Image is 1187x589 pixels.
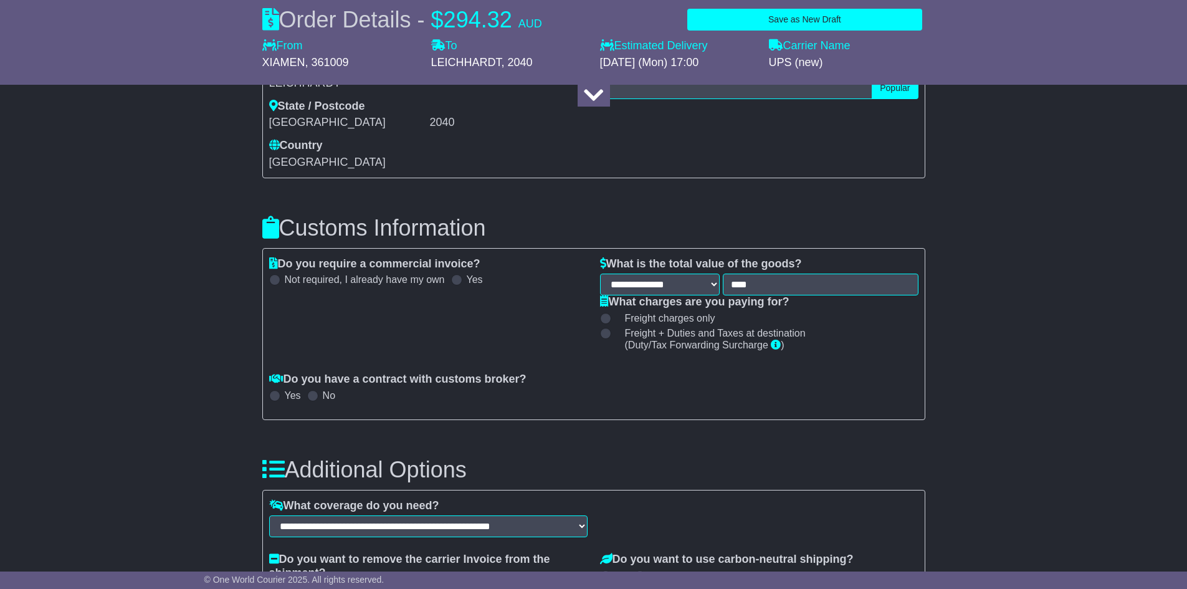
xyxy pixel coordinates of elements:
[625,327,806,339] span: Freight + Duties and Taxes at destination
[431,7,444,32] span: $
[269,100,365,113] label: State / Postcode
[269,156,386,168] span: [GEOGRAPHIC_DATA]
[262,39,303,53] label: From
[600,553,854,567] label: Do you want to use carbon-neutral shipping?
[323,390,335,401] label: No
[262,457,925,482] h3: Additional Options
[518,17,542,30] span: AUD
[285,274,445,285] label: Not required, I already have my own
[769,56,925,70] div: UPS (new)
[204,575,384,585] span: © One World Courier 2025. All rights reserved.
[769,39,851,53] label: Carrier Name
[609,312,715,324] label: Freight charges only
[625,339,784,351] span: (Duty/Tax Forwarding Surcharge )
[269,373,527,386] label: Do you have a contract with customs broker?
[616,570,628,582] label: No
[262,216,925,241] h3: Customs Information
[600,295,789,309] label: What charges are you paying for?
[650,570,666,582] label: Yes
[269,499,439,513] label: What coverage do you need?
[269,116,427,130] div: [GEOGRAPHIC_DATA]
[600,257,802,271] label: What is the total value of the goods?
[444,7,512,32] span: 294.32
[262,6,542,33] div: Order Details -
[305,56,349,69] span: , 361009
[269,139,323,153] label: Country
[502,56,533,69] span: , 2040
[285,390,301,401] label: Yes
[269,553,588,580] label: Do you want to remove the carrier Invoice from the shipment?
[269,257,480,271] label: Do you require a commercial invoice?
[467,274,483,285] label: Yes
[431,39,457,53] label: To
[430,116,588,130] div: 2040
[687,9,922,31] button: Save as New Draft
[431,56,502,69] span: LEICHHARDT
[600,56,756,70] div: [DATE] (Mon) 17:00
[262,56,305,69] span: XIAMEN
[600,39,756,53] label: Estimated Delivery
